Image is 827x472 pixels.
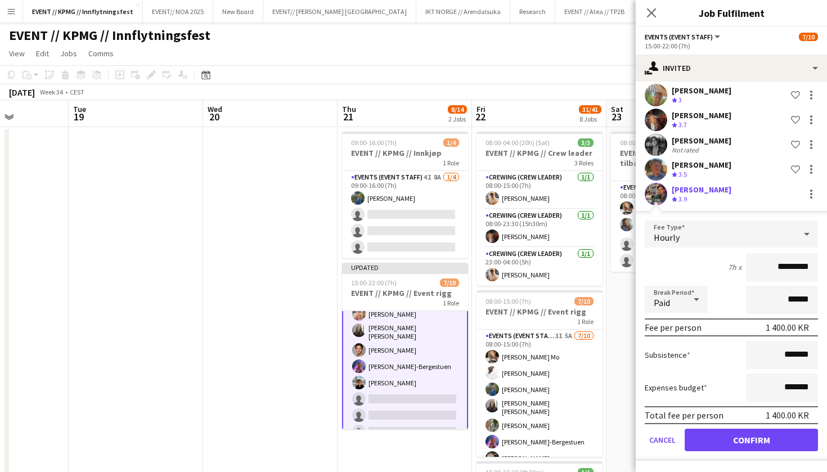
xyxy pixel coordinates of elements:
[208,104,222,114] span: Wed
[685,429,818,451] button: Confirm
[672,136,731,146] div: [PERSON_NAME]
[645,350,690,360] label: Subsistence
[728,262,741,272] div: 7h x
[56,46,82,61] a: Jobs
[766,410,809,421] div: 1 400.00 KR
[645,42,818,50] div: 15:00-22:00 (7h)
[342,148,468,158] h3: EVENT // KPMG // Innkjøp
[799,33,818,41] span: 7/10
[645,322,702,333] div: Fee per person
[9,48,25,59] span: View
[440,278,459,287] span: 7/10
[342,132,468,258] app-job-card: 09:00-16:00 (7h)1/4EVENT // KPMG // Innkjøp1 RoleEvents (Event Staff)4I8A1/409:00-16:00 (7h)[PERS...
[477,148,603,158] h3: EVENT // KPMG // Crew leader
[579,115,601,123] div: 8 Jobs
[620,138,666,147] span: 08:00-16:00 (8h)
[23,1,143,23] button: EVENT // KPMG // Innflytningsfest
[579,105,601,114] span: 31/41
[70,88,84,96] div: CEST
[477,104,486,114] span: Fri
[36,48,49,59] span: Edit
[88,48,114,59] span: Comms
[645,33,713,41] span: Events (Event Staff)
[448,105,467,114] span: 8/14
[645,33,722,41] button: Events (Event Staff)
[645,429,680,451] button: Cancel
[477,171,603,209] app-card-role: Crewing (Crew Leader)1/108:00-15:00 (7h)[PERSON_NAME]
[143,1,213,23] button: EVENT// NOA 2025
[340,110,356,123] span: 21
[645,383,707,393] label: Expenses budget
[351,138,397,147] span: 09:00-16:00 (7h)
[672,86,731,96] div: [PERSON_NAME]
[84,46,118,61] a: Comms
[574,297,594,305] span: 7/10
[342,263,468,272] div: Updated
[9,27,210,44] h1: EVENT // KPMG // Innflytningsfest
[574,159,594,167] span: 3 Roles
[213,1,263,23] button: New Board
[578,138,594,147] span: 3/3
[654,297,670,308] span: Paid
[342,263,468,429] app-job-card: Updated15:00-22:00 (7h)7/10EVENT // KPMG // Event rigg1 RoleEvents (Event Staff)7I8A7/1015:00-22:...
[577,317,594,326] span: 1 Role
[477,307,603,317] h3: EVENT // KPMG // Event rigg
[351,278,397,287] span: 15:00-22:00 (7h)
[342,104,356,114] span: Thu
[678,96,682,104] span: 3
[477,132,603,286] app-job-card: 08:00-04:00 (20h) (Sat)3/3EVENT // KPMG // Crew leader3 RolesCrewing (Crew Leader)1/108:00-15:00 ...
[654,232,680,243] span: Hourly
[206,110,222,123] span: 20
[475,110,486,123] span: 22
[477,248,603,286] app-card-role: Crewing (Crew Leader)1/123:00-04:00 (5h)[PERSON_NAME]
[448,115,466,123] div: 2 Jobs
[636,6,827,20] h3: Job Fulfilment
[766,322,809,333] div: 1 400.00 KR
[9,87,35,98] div: [DATE]
[342,171,468,258] app-card-role: Events (Event Staff)4I8A1/409:00-16:00 (7h)[PERSON_NAME]
[477,209,603,248] app-card-role: Crewing (Crew Leader)1/108:00-23:30 (15h30m)[PERSON_NAME]
[672,185,731,195] div: [PERSON_NAME]
[263,1,416,23] button: EVENT// [PERSON_NAME] [GEOGRAPHIC_DATA]
[342,253,468,444] app-card-role: Events (Event Staff)7I8A7/1015:00-22:00 (7h)[PERSON_NAME][PERSON_NAME] Mo[PERSON_NAME][PERSON_NAM...
[486,297,531,305] span: 08:00-15:00 (7h)
[611,104,623,114] span: Sat
[645,410,723,421] div: Total fee per person
[73,104,86,114] span: Tue
[71,110,86,123] span: 19
[634,1,742,23] button: EVENT // Atea Community 2025
[678,170,687,178] span: 3.5
[672,160,731,170] div: [PERSON_NAME]
[5,46,29,61] a: View
[486,138,550,147] span: 08:00-04:00 (20h) (Sat)
[611,181,737,272] app-card-role: Events (Event Staff)9A2/408:00-16:00 (8h)[PERSON_NAME] Mo[PERSON_NAME] [PERSON_NAME]
[477,290,603,457] app-job-card: 08:00-15:00 (7h)7/10EVENT // KPMG // Event rigg1 RoleEvents (Event Staff)3I5A7/1008:00-15:00 (7h)...
[636,55,827,82] div: Invited
[443,159,459,167] span: 1 Role
[678,120,687,129] span: 3.7
[611,132,737,272] app-job-card: 08:00-16:00 (8h)2/4EVENT // KPMG // tilbakelevering1 RoleEvents (Event Staff)9A2/408:00-16:00 (8h...
[609,110,623,123] span: 23
[678,195,687,203] span: 3.9
[32,46,53,61] a: Edit
[60,48,77,59] span: Jobs
[672,110,731,120] div: [PERSON_NAME]
[510,1,555,23] button: Research
[611,148,737,168] h3: EVENT // KPMG // tilbakelevering
[342,288,468,298] h3: EVENT // KPMG // Event rigg
[416,1,510,23] button: IKT NORGE // Arendalsuka
[555,1,634,23] button: EVENT // Atea // TP2B
[672,146,701,154] div: Not rated
[443,299,459,307] span: 1 Role
[443,138,459,147] span: 1/4
[37,88,65,96] span: Week 34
